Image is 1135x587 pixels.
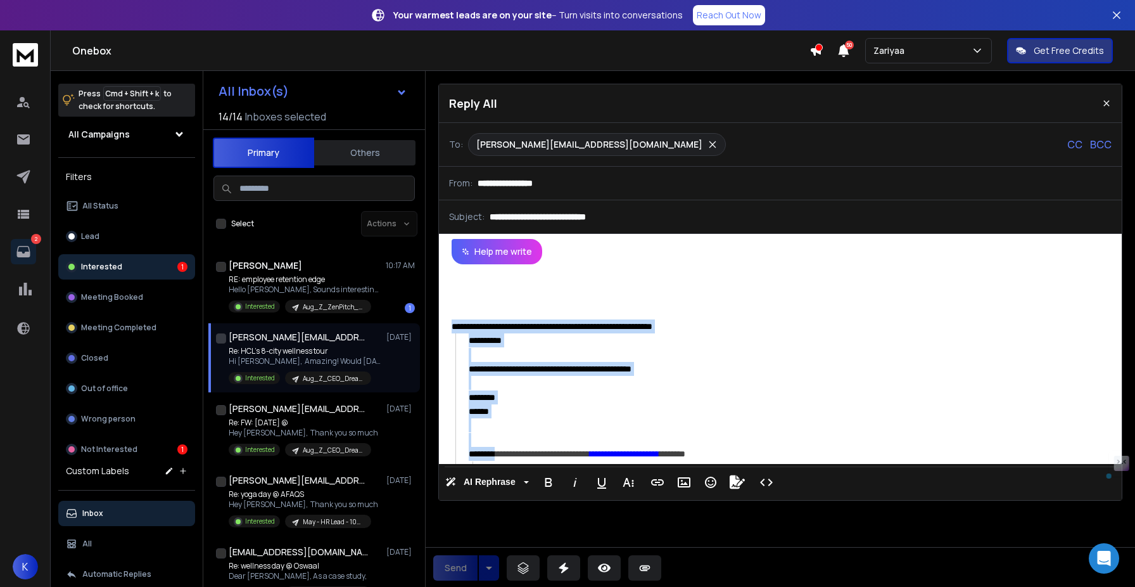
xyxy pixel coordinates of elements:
a: Reach Out Now [693,5,765,25]
button: K [13,554,38,579]
p: Meeting Booked [81,292,143,302]
button: Italic (⌘I) [563,470,587,495]
button: Signature [725,470,749,495]
button: Meeting Booked [58,285,195,310]
button: AI Rephrase [443,470,531,495]
p: Re: FW: [DATE] @ [229,418,378,428]
p: Reply All [449,94,497,112]
p: From: [449,177,472,190]
h1: [EMAIL_ADDRESS][DOMAIN_NAME] [229,546,368,558]
button: Insert Link (⌘K) [645,470,669,495]
h1: All Inbox(s) [219,85,289,98]
span: 14 / 14 [219,109,243,124]
p: Re: HCL's 8-city wellness tour [229,346,381,356]
p: Interested [245,517,275,526]
p: Wrong person [81,414,136,424]
div: Open Intercom Messenger [1089,543,1119,574]
p: Out of office [81,384,128,394]
p: 2 [31,234,41,244]
p: Press to check for shortcuts. [79,87,172,113]
button: All Campaigns [58,122,195,147]
p: Meeting Completed [81,323,156,333]
p: Inbox [82,508,103,519]
p: To: [449,138,463,151]
p: Aug_Z_CEO_DreamAccounts_India [303,374,364,384]
p: Reach Out Now [697,9,761,22]
button: Others [314,139,415,167]
button: Lead [58,224,195,249]
p: CC [1067,137,1082,152]
h1: [PERSON_NAME][EMAIL_ADDRESS][DOMAIN_NAME] +1 [229,403,368,415]
button: Closed [58,345,195,371]
p: BCC [1090,137,1112,152]
button: Help me write [452,239,542,264]
button: Underline (⌘U) [590,470,614,495]
button: More Text [616,470,640,495]
button: Bold (⌘B) [536,470,561,495]
p: Aug_Z_ZenPitch_HR Leaders_India_500-2000 [303,302,364,312]
button: Out of office [58,376,195,401]
a: 2 [11,239,36,264]
img: logo [13,43,38,67]
h1: [PERSON_NAME][EMAIL_ADDRESS][DOMAIN_NAME] [229,331,368,344]
p: [DATE] [386,547,415,557]
button: Code View [754,470,778,495]
p: Hello [PERSON_NAME], Sounds interesting and [229,285,381,295]
p: [PERSON_NAME][EMAIL_ADDRESS][DOMAIN_NAME] [476,138,702,151]
button: Meeting Completed [58,315,195,340]
button: Emoticons [699,470,723,495]
div: 1 [177,444,187,455]
h3: Custom Labels [66,465,129,477]
p: All Status [82,201,118,211]
p: Interested [245,445,275,455]
p: [DATE] [386,404,415,414]
button: Not Interested1 [58,437,195,462]
button: Interested1 [58,254,195,280]
button: All Inbox(s) [208,79,417,104]
p: Closed [81,353,108,363]
p: May - HR Lead - 100-200 - [GEOGRAPHIC_DATA] [303,517,364,527]
h1: Onebox [72,43,809,58]
div: 1 [177,262,187,272]
p: – Turn visits into conversations [393,9,683,22]
p: Lead [81,231,99,242]
h1: [PERSON_NAME][EMAIL_ADDRESS][DOMAIN_NAME] [229,474,368,487]
button: Primary [213,138,314,168]
button: All [58,531,195,557]
button: Get Free Credits [1007,38,1113,63]
p: Re: wellness day @ Oswaal [229,561,371,571]
h3: Filters [58,168,195,186]
h3: Inboxes selected [245,109,326,124]
p: [DATE] [386,332,415,342]
p: Hi [PERSON_NAME], Amazing! Would [DATE] 12 [229,356,381,366]
p: 10:17 AM [386,261,415,271]
p: Dear [PERSON_NAME], As a case study, [229,571,371,581]
button: All Status [58,193,195,219]
p: [DATE] [386,475,415,486]
label: Select [231,219,254,229]
button: Insert Image (⌘P) [672,470,696,495]
p: Hey [PERSON_NAME], Thank you so much [229,500,378,510]
p: Get Free Credits [1034,44,1104,57]
p: Zariyaa [873,44,910,57]
button: Automatic Replies [58,562,195,587]
span: 50 [845,41,854,49]
p: Interested [245,302,275,311]
h1: All Campaigns [68,128,130,141]
strong: Your warmest leads are on your site [393,9,552,21]
span: AI Rephrase [461,477,518,487]
p: Automatic Replies [82,569,151,579]
h1: [PERSON_NAME] [229,259,302,272]
p: All [82,539,92,549]
p: Not Interested [81,444,137,455]
p: Hey [PERSON_NAME], Thank you so much [229,428,378,438]
button: Inbox [58,501,195,526]
p: Interested [245,373,275,383]
button: Wrong person [58,406,195,432]
p: Re: yoga day @ AFAQS [229,489,378,500]
p: Aug_Z_CEO_DreamAccounts_India [303,446,364,455]
p: RE: employee retention edge [229,274,381,285]
p: Interested [81,262,122,272]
